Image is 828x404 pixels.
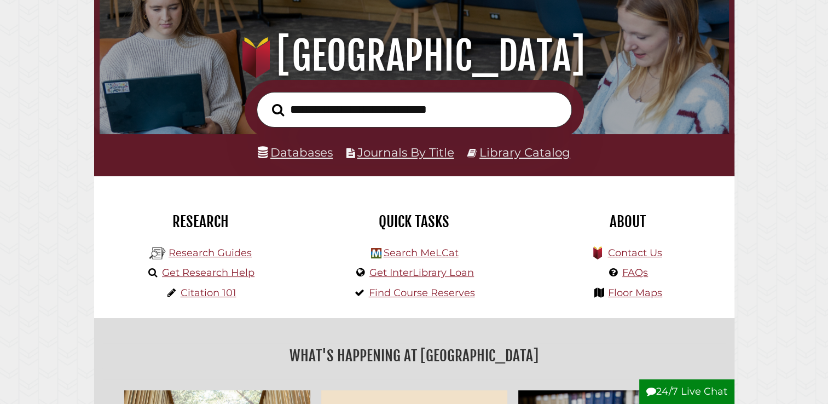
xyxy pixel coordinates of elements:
a: FAQs [622,267,648,279]
a: Floor Maps [608,287,662,299]
a: Find Course Reserves [369,287,475,299]
a: Research Guides [169,247,252,259]
h2: About [529,212,726,231]
a: Contact Us [607,247,662,259]
img: Hekman Library Logo [149,245,166,262]
i: Search [272,103,284,116]
a: Citation 101 [181,287,236,299]
h2: Research [102,212,299,231]
img: Hekman Library Logo [371,248,381,258]
a: Library Catalog [479,145,570,159]
a: Search MeLCat [383,247,458,259]
h2: Quick Tasks [316,212,513,231]
h2: What's Happening at [GEOGRAPHIC_DATA] [102,343,726,368]
a: Get Research Help [162,267,254,279]
button: Search [267,101,289,120]
a: Databases [258,145,333,159]
a: Journals By Title [357,145,454,159]
h1: [GEOGRAPHIC_DATA] [112,32,716,80]
a: Get InterLibrary Loan [369,267,474,279]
